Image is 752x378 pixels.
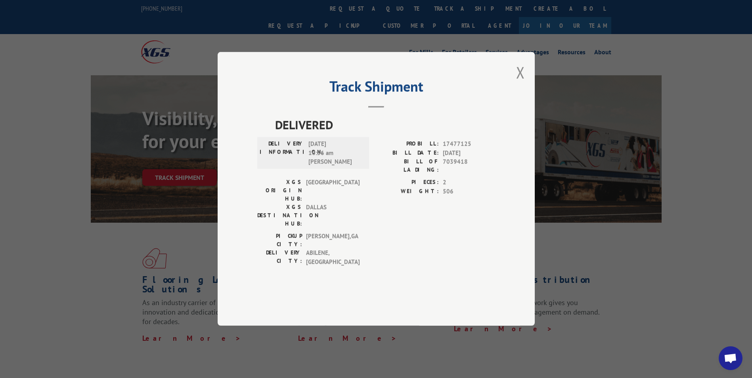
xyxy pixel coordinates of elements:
[376,158,439,174] label: BILL OF LADING:
[306,249,360,267] span: ABILENE , [GEOGRAPHIC_DATA]
[260,140,304,167] label: DELIVERY INFORMATION:
[719,346,742,370] div: Open chat
[257,203,302,228] label: XGS DESTINATION HUB:
[516,62,525,83] button: Close modal
[257,232,302,249] label: PICKUP CITY:
[275,116,495,134] span: DELIVERED
[376,187,439,196] label: WEIGHT:
[376,178,439,187] label: PIECES:
[257,81,495,96] h2: Track Shipment
[443,178,495,187] span: 2
[306,203,360,228] span: DALLAS
[443,187,495,196] span: 506
[443,140,495,149] span: 17477125
[443,158,495,174] span: 7039418
[257,249,302,267] label: DELIVERY CITY:
[306,232,360,249] span: [PERSON_NAME] , GA
[376,140,439,149] label: PROBILL:
[308,140,362,167] span: [DATE] 10:56 am [PERSON_NAME]
[306,178,360,203] span: [GEOGRAPHIC_DATA]
[257,178,302,203] label: XGS ORIGIN HUB:
[443,149,495,158] span: [DATE]
[376,149,439,158] label: BILL DATE:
